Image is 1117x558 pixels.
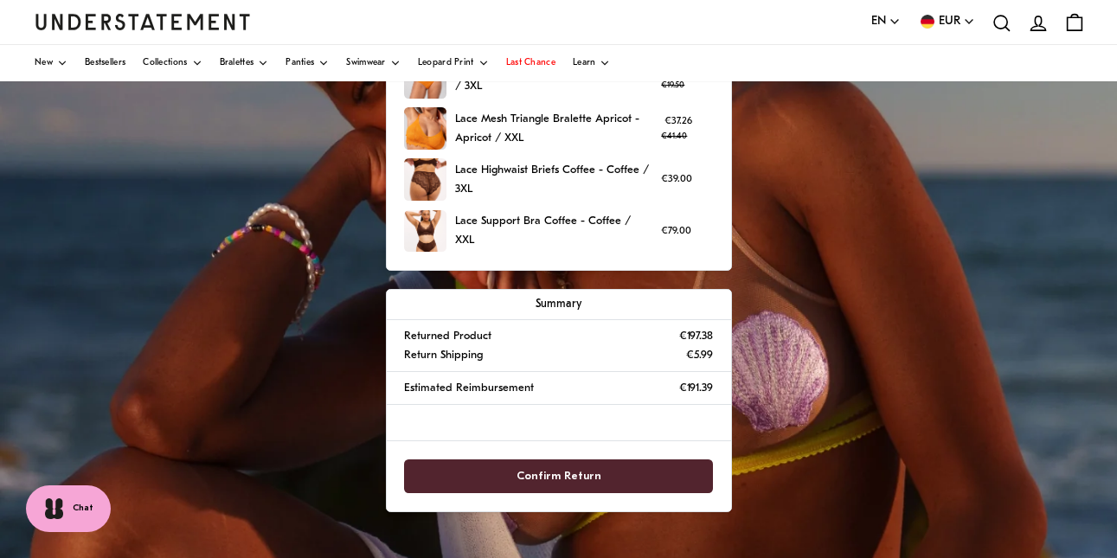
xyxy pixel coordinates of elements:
[220,45,269,81] a: Bralettes
[35,14,251,29] a: Understatement Homepage
[661,113,696,144] p: €37.26
[679,379,713,397] p: €191.39
[346,59,385,67] span: Swimwear
[404,210,446,253] img: 259_0de41f6f-c14c-4ca8-bbe8-b6c3c3b6bd15.jpg
[85,45,125,81] a: Bestsellers
[573,59,596,67] span: Learn
[73,502,93,516] span: Chat
[85,59,125,67] span: Bestsellers
[286,45,329,81] a: Panties
[939,12,960,31] span: EUR
[404,295,712,313] p: Summary
[455,161,652,198] p: Lace Highwaist Briefs Coffee - Coffee / 3XL
[404,327,491,345] p: Returned Product
[35,59,53,67] span: New
[455,212,652,249] p: Lace Support Bra Coffee - Coffee / XXL
[404,459,712,493] button: Confirm Return
[346,45,400,81] a: Swimwear
[404,379,534,397] p: Estimated Reimbursement
[918,12,975,31] button: EUR
[455,110,652,147] p: Lace Mesh Triangle Bralette Apricot - Apricot / XXL
[573,45,611,81] a: Learn
[661,132,687,140] strike: €41.40
[506,45,555,81] a: Last Chance
[404,158,446,201] img: 269_2492603f-520c-4791-921e-d5e50435c08c.jpg
[35,45,67,81] a: New
[661,171,692,188] p: €39.00
[686,346,713,364] p: €5.99
[143,45,202,81] a: Collections
[220,59,254,67] span: Bralettes
[661,223,691,240] p: €79.00
[418,45,489,81] a: Leopard Print
[517,460,601,492] span: Confirm Return
[26,485,111,532] button: Chat
[871,12,901,31] button: EN
[404,346,483,364] p: Return Shipping
[661,81,684,89] strike: €19.50
[506,59,555,67] span: Last Chance
[143,59,187,67] span: Collections
[871,12,886,31] span: EN
[679,327,713,345] p: €197.38
[404,107,446,150] img: ACLA-BRA-015-1.jpg
[418,59,474,67] span: Leopard Print
[286,59,314,67] span: Panties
